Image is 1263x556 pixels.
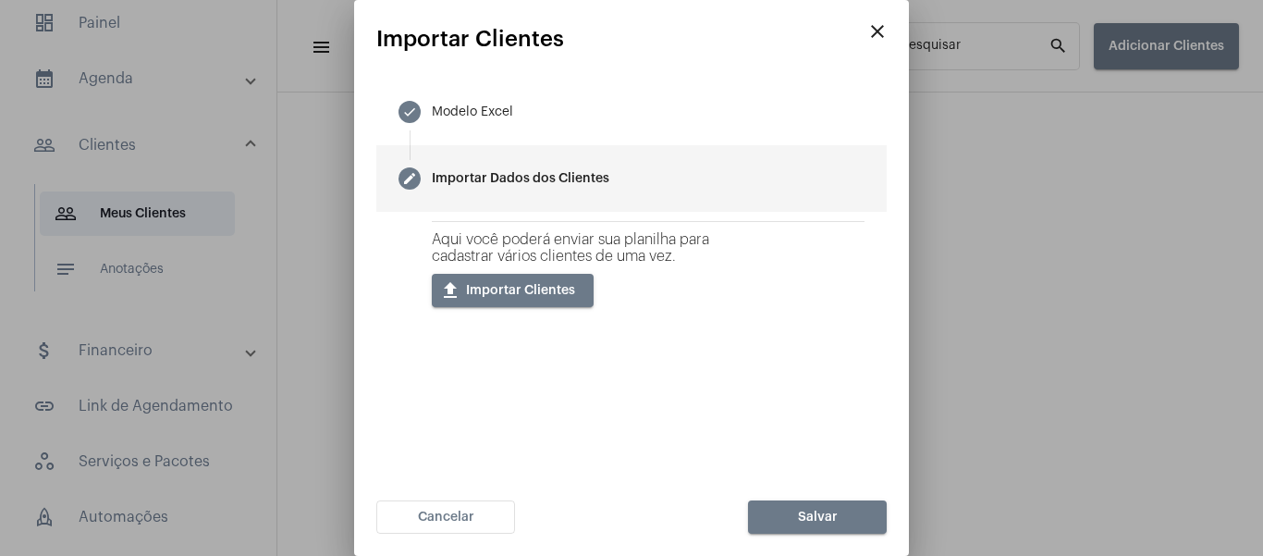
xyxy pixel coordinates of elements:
div: Importar Dados dos Clientes [432,172,609,186]
span: Importar Clientes [466,284,575,297]
mat-icon: create [402,171,417,186]
mat-icon: done [402,105,417,119]
span: Aqui você poderá enviar sua planilha para cadastrar vários clientes de uma vez. [432,231,755,265]
mat-icon: close [866,20,889,43]
button: Cancelar [376,500,515,534]
div: Modelo Excel [432,105,513,119]
button: Importar Clientes [432,274,594,307]
button: Salvar [748,500,887,534]
span: Cancelar [418,511,474,524]
span: Salvar [798,511,838,524]
span: Importar Clientes [376,27,564,51]
mat-icon: upload [439,279,461,302]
